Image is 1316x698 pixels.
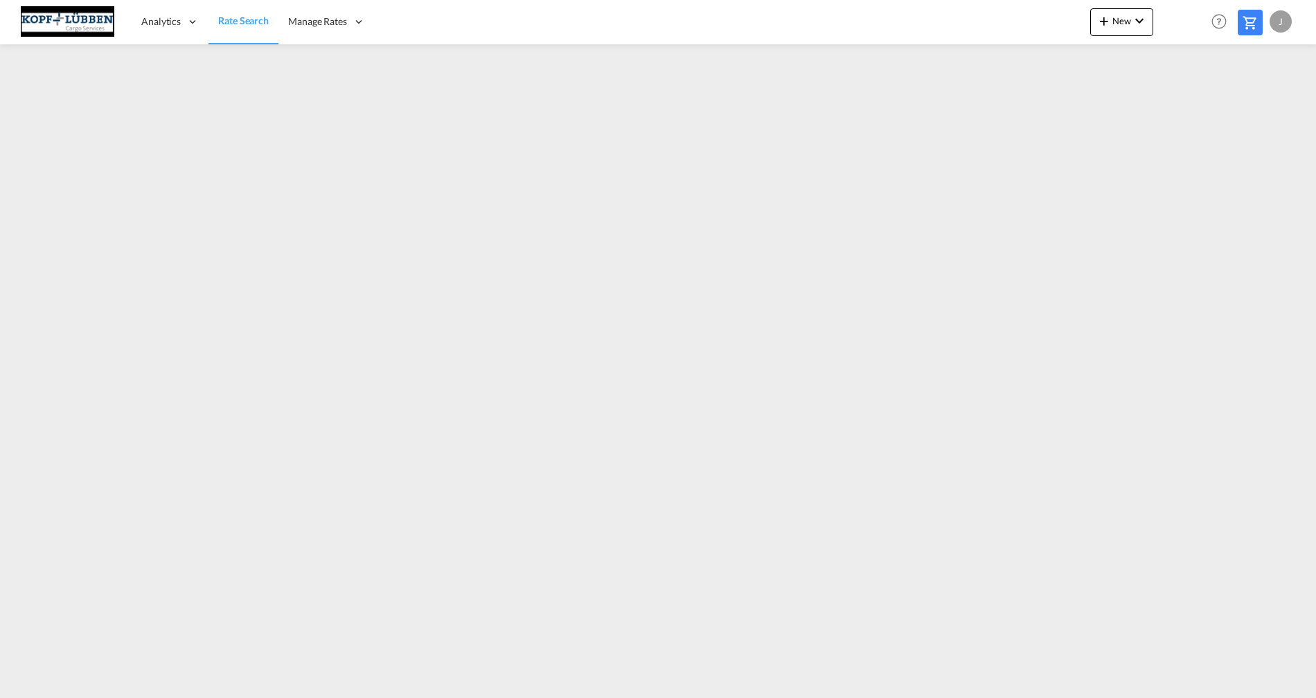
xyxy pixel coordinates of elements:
[1207,10,1231,33] span: Help
[218,15,269,26] span: Rate Search
[288,15,347,28] span: Manage Rates
[1096,12,1112,29] md-icon: icon-plus 400-fg
[1096,15,1148,26] span: New
[141,15,181,28] span: Analytics
[1090,8,1153,36] button: icon-plus 400-fgNewicon-chevron-down
[1207,10,1238,35] div: Help
[1131,12,1148,29] md-icon: icon-chevron-down
[1270,10,1292,33] div: J
[21,6,114,37] img: 25cf3bb0aafc11ee9c4fdbd399af7748.JPG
